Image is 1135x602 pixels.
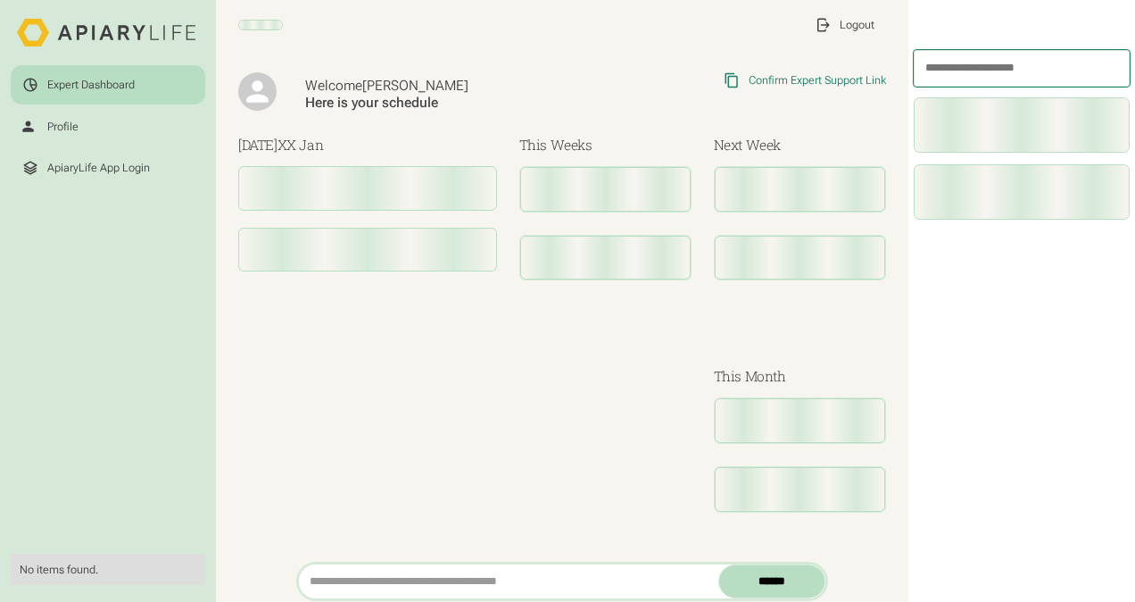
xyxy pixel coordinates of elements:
div: Expert Dashboard [47,78,135,92]
a: Logout [804,5,886,44]
div: Welcome [305,78,593,95]
a: Expert Dashboard [11,65,204,104]
h3: This Weeks [519,135,692,155]
span: XX Jan [278,136,324,154]
div: ApiaryLife App Login [47,161,150,175]
h3: [DATE] [238,135,497,155]
a: ApiaryLife App Login [11,148,204,187]
h3: Next Week [714,135,886,155]
div: Here is your schedule [305,95,593,112]
a: Profile [11,107,204,146]
div: No items found. [20,563,195,577]
h3: This Month [714,366,886,387]
div: Confirm Expert Support Link [749,73,886,88]
div: Profile [47,120,79,134]
span: [PERSON_NAME] [362,78,468,94]
div: Logout [840,18,874,32]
